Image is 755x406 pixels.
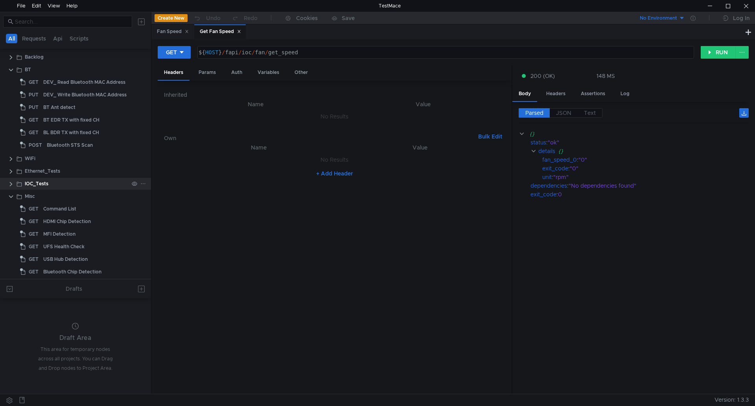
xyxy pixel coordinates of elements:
div: IOC_Tests [25,178,48,190]
div: Body [512,87,537,102]
nz-embed-empty: No Results [320,113,348,120]
div: Log [614,87,636,101]
button: Scripts [67,34,91,43]
div: Command List [43,203,76,215]
span: GET [29,216,39,227]
div: {} [530,129,738,138]
div: Variables [251,65,285,80]
div: : [542,155,749,164]
span: PUT [29,89,39,101]
span: GET [29,76,39,88]
div: WiFi [25,153,35,164]
div: DEV_ Read Bluetooth MAC Address [43,76,125,88]
div: "0" [578,155,740,164]
th: Value [341,143,499,152]
div: "No dependencies found" [569,181,740,190]
div: Get Fan Speed [200,28,241,36]
div: Params [192,65,222,80]
div: Bluetooth Chip Detection [43,266,101,278]
span: PUT [29,101,39,113]
div: details [538,147,555,155]
button: Redo [226,12,263,24]
button: Requests [20,34,48,43]
div: "0" [570,164,739,173]
h6: Inherited [164,90,505,100]
button: + Add Header [313,169,356,178]
div: : [530,190,749,199]
div: dependencies [530,181,567,190]
div: Bluetooth STS Scan [47,139,93,151]
div: BT EDR TX with fixed CH [43,114,99,126]
div: exit_code [542,164,568,173]
th: Value [341,100,505,109]
div: Headers [158,65,190,81]
span: 200 (OK) [530,72,555,80]
div: Save [342,15,355,21]
span: Version: 1.3.3 [714,394,749,406]
div: Assertions [575,87,611,101]
span: GET [29,127,39,138]
div: Fan Speed [157,28,189,36]
span: POST [29,139,42,151]
div: Auth [225,65,249,80]
button: Api [51,34,65,43]
div: MFI Detection [43,228,75,240]
h6: Own [164,133,475,143]
input: Search... [15,17,127,26]
div: Backlog [25,51,44,63]
div: HDMI Chip Detection [43,216,91,227]
div: Redo [244,13,258,23]
button: All [6,34,17,43]
span: GET [29,266,39,278]
div: UFS Health Check [43,241,85,253]
th: Name [177,143,341,152]
button: Create New [155,14,188,22]
div: : [542,164,749,173]
div: GPS Chip Detection [43,279,88,290]
div: 148 MS [597,72,615,79]
div: unit [542,173,552,181]
div: BL BDR TX with fixed CH [43,127,99,138]
div: BT Ant detect [43,101,75,113]
span: JSON [556,109,571,116]
div: Undo [206,13,221,23]
button: Bulk Edit [475,132,505,141]
button: GET [158,46,191,59]
div: "rpm" [553,173,738,181]
div: : [530,138,749,147]
span: GET [29,114,39,126]
div: exit_code [530,190,556,199]
button: RUN [701,46,736,59]
div: fan_speed_0 [542,155,577,164]
div: "ok" [548,138,738,147]
span: GET [29,241,39,253]
div: BT [25,64,31,76]
div: USB Hub Detection [43,253,88,265]
div: {} [558,147,738,155]
div: 0 [558,190,739,199]
span: GET [29,279,39,290]
div: : [542,173,749,181]
span: GET [29,228,39,240]
button: Undo [188,12,226,24]
div: Ethernet_Tests [25,165,60,177]
div: DEV_ Write Bluetooth MAC Address [43,89,127,101]
span: GET [29,203,39,215]
nz-embed-empty: No Results [320,156,348,163]
span: Text [584,109,596,116]
div: Other [288,65,314,80]
span: Parsed [525,109,543,116]
span: GET [29,253,39,265]
div: status [530,138,546,147]
div: Cookies [296,13,318,23]
div: Log In [733,13,749,23]
th: Name [170,100,341,109]
div: No Environment [640,15,677,22]
button: No Environment [630,12,685,24]
div: Headers [540,87,572,101]
div: GET [166,48,177,57]
div: Drafts [66,284,82,293]
div: Misc [25,190,35,202]
div: : [530,181,749,190]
